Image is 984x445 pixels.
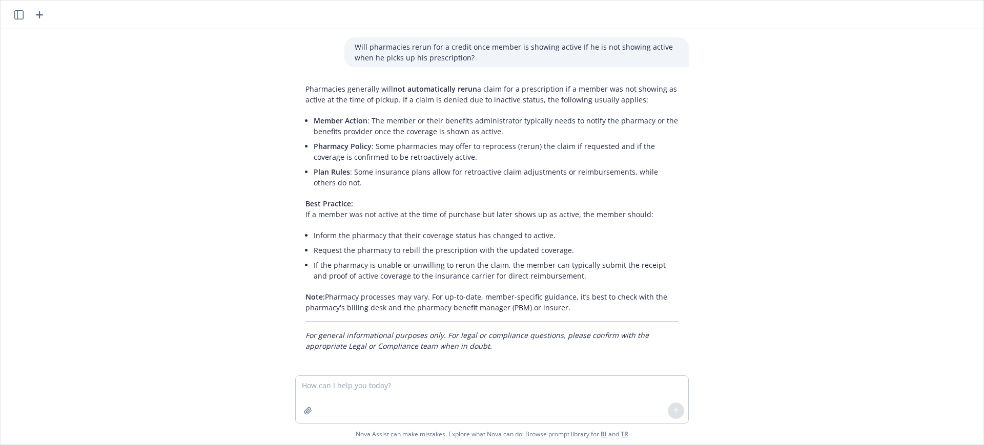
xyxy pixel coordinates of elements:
[314,243,679,258] li: Request the pharmacy to rebill the prescription with the updated coverage.
[393,84,477,94] span: not automatically rerun
[305,199,353,208] span: Best Practice:
[305,292,325,302] span: Note:
[314,141,372,151] span: Pharmacy Policy
[314,258,679,283] li: If the pharmacy is unable or unwilling to rerun the claim, the member can typically submit the re...
[314,164,679,190] li: : Some insurance plans allow for retroactive claim adjustments or reimbursements, while others do...
[305,83,679,105] p: Pharmacies generally will a claim for a prescription if a member was not showing as active at the...
[305,291,679,313] p: Pharmacy processes may vary. For up-to-date, member-specific guidance, it’s best to check with th...
[305,198,679,220] p: If a member was not active at the time of purchase but later shows up as active, the member should:
[621,430,628,438] a: TR
[314,116,367,125] span: Member Action
[314,167,350,177] span: Plan Rules
[355,41,679,63] p: Will pharmacies rerun for a credit once member is showing active If he is not showing active when...
[601,430,607,438] a: BI
[305,330,649,351] em: For general informational purposes only. For legal or compliance questions, please confirm with t...
[5,423,979,444] span: Nova Assist can make mistakes. Explore what Nova can do: Browse prompt library for and
[314,139,679,164] li: : Some pharmacies may offer to reprocess (rerun) the claim if requested and if the coverage is co...
[314,113,679,139] li: : The member or their benefits administrator typically needs to notify the pharmacy or the benefi...
[314,228,679,243] li: Inform the pharmacy that their coverage status has changed to active.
